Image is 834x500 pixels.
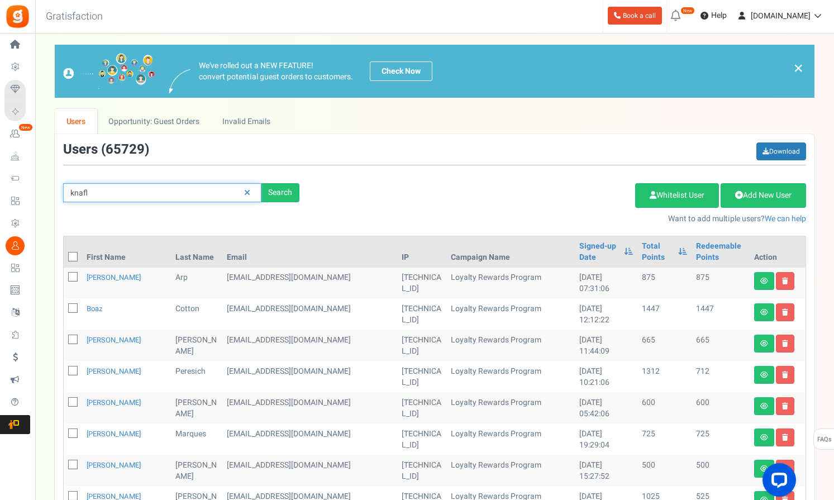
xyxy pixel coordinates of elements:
[782,372,788,378] i: Delete user
[222,393,398,424] td: subscriber
[106,140,145,159] span: 65729
[87,366,141,377] a: [PERSON_NAME]
[82,236,171,268] th: First Name
[222,299,398,330] td: subscriber
[5,4,30,29] img: Gratisfaction
[222,455,398,487] td: subscriber
[222,330,398,361] td: subscriber
[370,61,432,81] a: Check Now
[692,268,750,299] td: 875
[608,7,662,25] a: Book a call
[171,455,222,487] td: [PERSON_NAME]
[692,361,750,393] td: 712
[692,393,750,424] td: 600
[760,278,768,284] i: View details
[575,268,637,299] td: [DATE] 07:31:06
[239,183,256,203] a: Reset
[55,109,97,134] a: Users
[637,330,692,361] td: 665
[446,299,575,330] td: Loyalty Rewards Program
[63,183,261,202] input: Search by email or name
[171,393,222,424] td: [PERSON_NAME]
[171,361,222,393] td: Peresich
[199,60,353,83] p: We've rolled out a NEW FEATURE! convert potential guest orders to customers.
[446,330,575,361] td: Loyalty Rewards Program
[87,272,141,283] a: [PERSON_NAME]
[171,236,222,268] th: Last Name
[63,53,155,89] img: images
[171,299,222,330] td: Cotton
[637,424,692,455] td: 725
[97,109,211,134] a: Opportunity: Guest Orders
[765,213,806,225] a: We can help
[446,455,575,487] td: Loyalty Rewards Program
[397,424,446,455] td: [TECHNICAL_ID]
[760,372,768,378] i: View details
[696,241,745,263] a: Redeemable Points
[637,455,692,487] td: 500
[34,6,115,28] h3: Gratisfaction
[397,299,446,330] td: [TECHNICAL_ID]
[87,460,141,470] a: [PERSON_NAME]
[692,330,750,361] td: 665
[637,361,692,393] td: 1312
[87,303,102,314] a: Boaz
[782,309,788,316] i: Delete user
[637,393,692,424] td: 600
[397,361,446,393] td: [TECHNICAL_ID]
[171,424,222,455] td: Marques
[87,335,141,345] a: [PERSON_NAME]
[171,330,222,361] td: [PERSON_NAME]
[63,142,149,157] h3: Users ( )
[397,236,446,268] th: IP
[4,125,30,144] a: New
[446,424,575,455] td: Loyalty Rewards Program
[756,142,806,160] a: Download
[692,424,750,455] td: 725
[261,183,299,202] div: Search
[575,424,637,455] td: [DATE] 19:29:04
[680,7,695,15] em: New
[446,361,575,393] td: Loyalty Rewards Program
[397,330,446,361] td: [TECHNICAL_ID]
[637,299,692,330] td: 1447
[87,397,141,408] a: [PERSON_NAME]
[222,236,398,268] th: Email
[171,268,222,299] td: Arp
[169,69,190,93] img: images
[222,361,398,393] td: subscriber
[760,309,768,316] i: View details
[579,241,618,263] a: Signed-up Date
[397,393,446,424] td: [TECHNICAL_ID]
[817,429,832,450] span: FAQs
[692,455,750,487] td: 500
[397,268,446,299] td: [TECHNICAL_ID]
[692,299,750,330] td: 1447
[18,123,33,131] em: New
[211,109,282,134] a: Invalid Emails
[87,428,141,439] a: [PERSON_NAME]
[760,403,768,409] i: View details
[222,424,398,455] td: subscriber
[446,236,575,268] th: Campaign Name
[575,299,637,330] td: [DATE] 12:12:22
[721,183,806,208] a: Add New User
[782,278,788,284] i: Delete user
[793,61,803,75] a: ×
[635,183,719,208] a: Whitelist User
[782,403,788,409] i: Delete user
[760,340,768,347] i: View details
[446,393,575,424] td: Loyalty Rewards Program
[782,340,788,347] i: Delete user
[760,434,768,441] i: View details
[782,434,788,441] i: Delete user
[575,455,637,487] td: [DATE] 15:27:52
[751,10,811,22] span: [DOMAIN_NAME]
[446,268,575,299] td: Loyalty Rewards Program
[750,236,806,268] th: Action
[222,268,398,299] td: subscriber
[397,455,446,487] td: [TECHNICAL_ID]
[637,268,692,299] td: 875
[316,213,806,225] p: Want to add multiple users?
